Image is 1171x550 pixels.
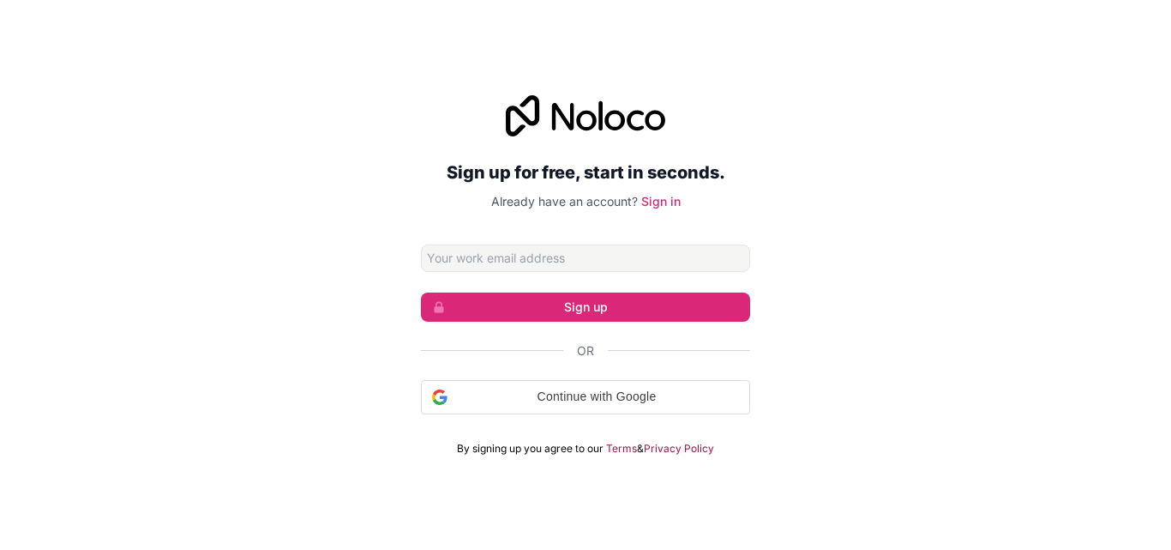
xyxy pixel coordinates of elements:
span: By signing up you agree to our [457,442,604,456]
input: Email address [421,245,750,272]
a: Terms [606,442,637,456]
span: & [637,442,644,456]
span: Continue with Google [454,388,739,406]
a: Privacy Policy [644,442,714,456]
div: Continue with Google [421,380,750,414]
h2: Sign up for free, start in seconds. [421,157,750,188]
span: Or [577,342,594,360]
span: Already have an account? [491,194,638,209]
a: Sign in [641,194,681,209]
button: Sign up [421,293,750,322]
